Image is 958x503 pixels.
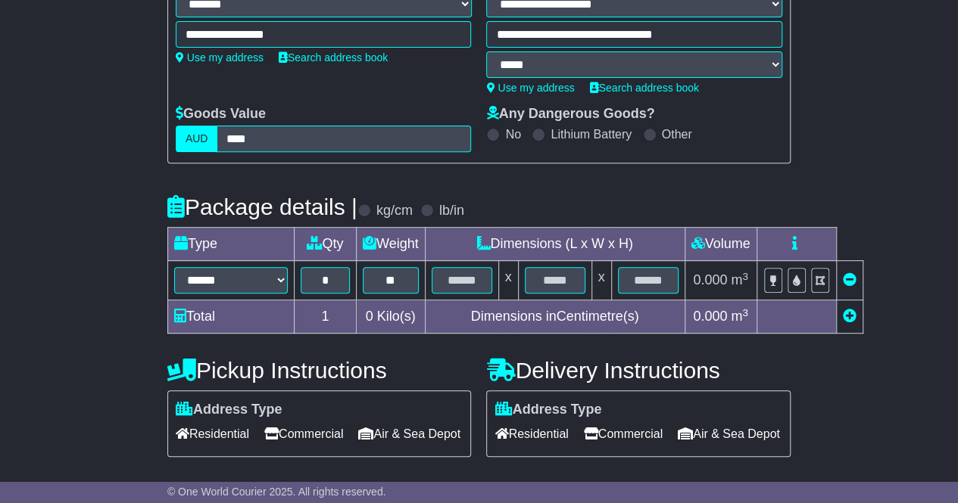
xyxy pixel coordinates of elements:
span: 0.000 [693,309,727,324]
h4: Package details | [167,194,357,219]
td: Volume [685,228,757,261]
label: No [505,127,520,141]
span: m [731,309,748,324]
label: kg/cm [376,203,413,219]
td: Dimensions (L x W x H) [425,228,685,261]
a: Remove this item [843,272,857,287]
a: Search address book [279,51,388,64]
td: 1 [294,300,356,334]
span: m [731,272,748,287]
span: 0.000 [693,272,727,287]
label: lb/in [439,203,464,219]
span: Residential [176,422,249,446]
td: Dimensions in Centimetre(s) [425,300,685,334]
span: Residential [495,422,568,446]
span: 0 [366,309,373,324]
td: Kilo(s) [356,300,425,334]
label: Lithium Battery [551,127,632,141]
a: Use my address [486,82,574,94]
label: Any Dangerous Goods? [486,106,654,123]
label: Address Type [176,402,282,418]
label: Goods Value [176,106,266,123]
label: Other [662,127,692,141]
a: Add new item [843,309,857,324]
span: © One World Courier 2025. All rights reserved. [167,486,386,498]
h4: Pickup Instructions [167,358,472,383]
td: Qty [294,228,356,261]
td: Weight [356,228,425,261]
sup: 3 [742,307,748,318]
span: Commercial [264,422,343,446]
label: Address Type [495,402,601,418]
td: Total [167,300,294,334]
td: x [591,261,611,300]
td: x [498,261,518,300]
span: Commercial [584,422,663,446]
sup: 3 [742,271,748,282]
label: AUD [176,126,218,152]
h4: Delivery Instructions [486,358,791,383]
a: Search address book [590,82,699,94]
span: Air & Sea Depot [358,422,460,446]
span: Air & Sea Depot [678,422,780,446]
td: Type [167,228,294,261]
a: Use my address [176,51,264,64]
